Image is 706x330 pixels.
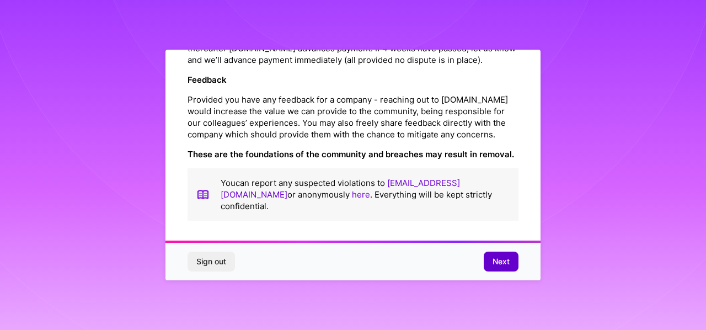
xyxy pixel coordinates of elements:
[196,256,226,267] span: Sign out
[196,177,210,212] img: book icon
[484,252,518,272] button: Next
[493,256,510,267] span: Next
[188,74,227,85] strong: Feedback
[188,149,514,159] strong: These are the foundations of the community and breaches may result in removal.
[221,177,510,212] p: You can report any suspected violations to or anonymously . Everything will be kept strictly conf...
[352,189,370,200] a: here
[221,178,460,200] a: [EMAIL_ADDRESS][DOMAIN_NAME]
[188,94,518,140] p: Provided you have any feedback for a company - reaching out to [DOMAIN_NAME] would increase the v...
[188,252,235,272] button: Sign out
